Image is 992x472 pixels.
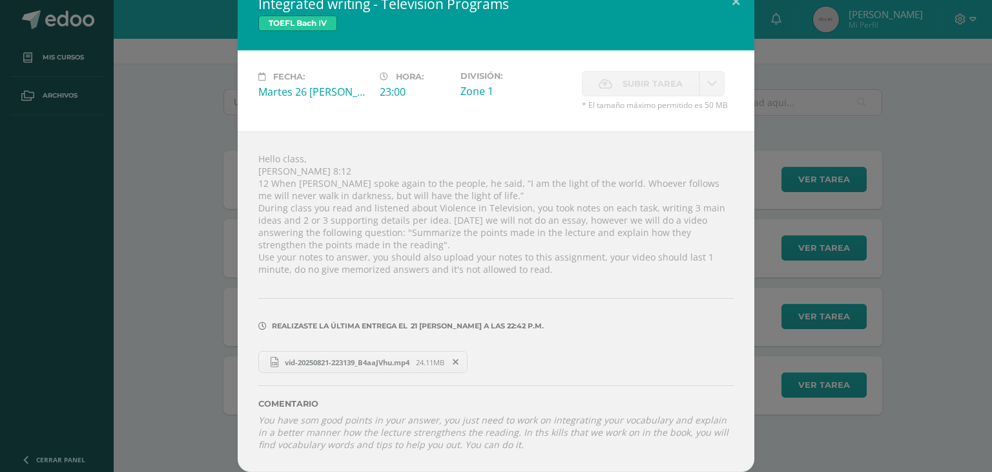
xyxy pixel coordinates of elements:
span: vid-20250821-223139_B4aaJVhu.mp4 [278,358,416,367]
span: Remover entrega [445,355,467,369]
span: Subir tarea [623,72,683,96]
span: Hora: [396,72,424,81]
a: La fecha de entrega ha expirado [699,71,725,96]
span: Fecha: [273,72,305,81]
label: División: [460,71,572,81]
span: * El tamaño máximo permitido es 50 MB [582,100,734,111]
div: Martes 26 [PERSON_NAME] [258,85,369,99]
span: TOEFL Bach IV [258,16,337,31]
label: Comentario [258,399,734,409]
span: 24.11MB [416,358,444,367]
i: You have som good points in your answer, you just need to work on integrating your vocabulary and... [258,414,728,451]
div: 23:00 [380,85,450,99]
label: La fecha de entrega ha expirado [582,71,699,96]
a: vid-20250821-223139_B4aaJVhu.mp4 24.11MB [258,351,468,373]
div: Hello class, [PERSON_NAME] 8:12 12 When [PERSON_NAME] spoke again to the people, he said, “I am t... [238,131,754,472]
span: Realizaste la última entrega el [272,321,408,330]
div: Zone 1 [460,84,572,98]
